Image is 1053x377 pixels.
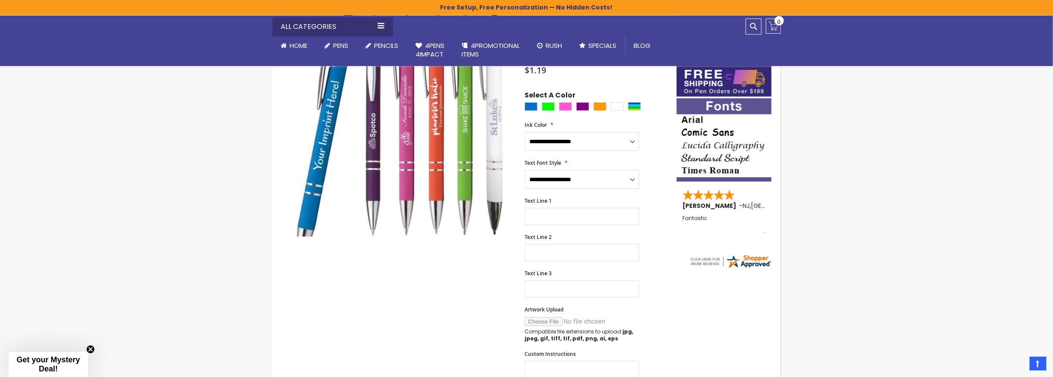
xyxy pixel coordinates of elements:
[589,41,617,50] span: Specials
[525,306,563,313] span: Artwork Upload
[525,91,575,102] span: Select A Color
[576,102,589,111] div: Purple
[272,17,393,36] div: All Categories
[86,345,95,354] button: Close teaser
[416,41,445,59] span: 4Pens 4impact
[529,36,571,55] a: Rush
[525,350,576,358] span: Custom Instructions
[525,64,546,76] span: $1.19
[689,254,772,269] img: 4pens.com widget logo
[689,264,772,271] a: 4pens.com certificate URL
[740,201,815,210] span: - ,
[334,41,349,50] span: Pens
[289,13,513,236] img: Epic Soft Touch® Custom Pens + Stylus - Special Offer
[272,36,316,55] a: Home
[778,18,781,26] span: 0
[634,41,651,50] span: Blog
[16,355,80,373] span: Get your Mystery Deal!
[751,201,815,210] span: [GEOGRAPHIC_DATA]
[743,201,750,210] span: NJ
[525,233,552,241] span: Text Line 2
[628,102,641,111] div: Assorted
[525,121,547,129] span: Ink Color
[290,41,308,50] span: Home
[525,102,537,111] div: Blue Light
[525,328,639,342] p: Compatible file extensions to upload:
[407,36,453,64] a: 4Pens4impact
[546,41,562,50] span: Rush
[683,201,740,210] span: [PERSON_NAME]
[316,36,357,55] a: Pens
[525,159,561,167] span: Text Font Style
[525,197,552,204] span: Text Line 1
[766,19,781,34] a: 0
[525,328,633,342] strong: jpg, jpeg, gif, tiff, tif, pdf, png, ai, eps
[525,270,552,277] span: Text Line 3
[559,102,572,111] div: Pink
[611,102,624,111] div: White
[625,36,659,55] a: Blog
[375,41,399,50] span: Pencils
[571,36,625,55] a: Specials
[677,98,772,182] img: font-personalization-examples
[453,36,529,64] a: 4PROMOTIONALITEMS
[542,102,555,111] div: Lime Green
[683,215,766,234] div: Fantastic
[594,102,606,111] div: Orange
[462,41,520,59] span: 4PROMOTIONAL ITEMS
[357,36,407,55] a: Pencils
[677,66,772,97] img: Free shipping on orders over $199
[1030,357,1047,371] a: Top
[9,352,88,377] div: Get your Mystery Deal!Close teaser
